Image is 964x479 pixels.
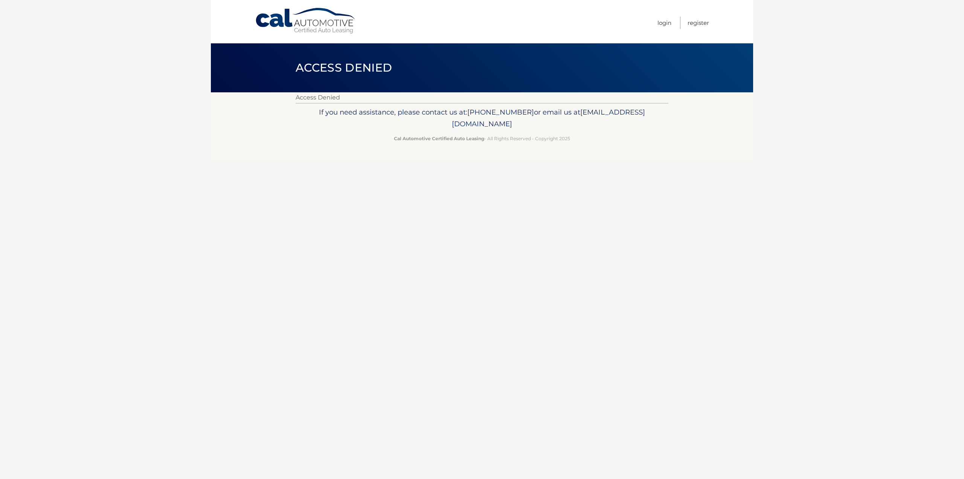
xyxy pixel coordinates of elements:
[255,8,357,34] a: Cal Automotive
[296,92,668,103] p: Access Denied
[394,136,484,141] strong: Cal Automotive Certified Auto Leasing
[657,17,671,29] a: Login
[300,135,664,142] p: - All Rights Reserved - Copyright 2025
[688,17,709,29] a: Register
[300,106,664,130] p: If you need assistance, please contact us at: or email us at
[467,108,534,116] span: [PHONE_NUMBER]
[296,61,392,75] span: Access Denied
